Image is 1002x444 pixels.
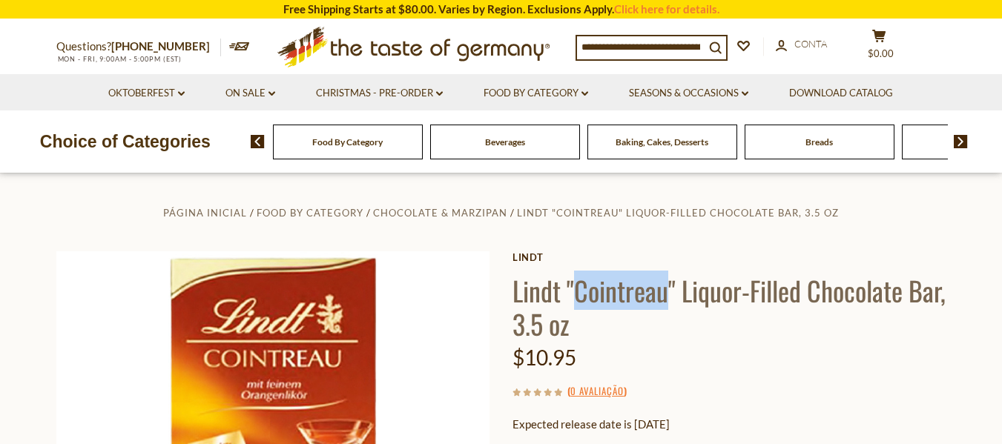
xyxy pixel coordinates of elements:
[108,85,185,102] a: Oktoberfest
[776,36,827,53] a: Conta
[163,207,247,219] a: Página inicial
[954,135,968,148] img: next arrow
[56,55,182,63] span: MON - FRI, 9:00AM - 5:00PM (EST)
[512,415,946,434] p: Expected release date is [DATE]
[567,383,627,398] span: ( )
[512,274,946,340] h1: Lindt "Cointreau" Liquor-Filled Chocolate Bar, 3.5 oz
[225,85,275,102] a: On Sale
[485,136,525,148] a: Beverages
[484,85,588,102] a: Food By Category
[56,37,221,56] p: Questions?
[616,136,708,148] a: Baking, Cakes, Desserts
[111,39,210,53] a: [PHONE_NUMBER]
[805,136,833,148] a: Breads
[512,345,576,370] span: $10.95
[570,383,624,400] a: 0 avaliação
[251,135,265,148] img: previous arrow
[517,207,839,219] a: Lindt "Cointreau" Liquor-Filled Chocolate Bar, 3.5 oz
[257,207,363,219] a: Food By Category
[857,29,902,66] button: $0.00
[312,136,383,148] a: Food By Category
[868,47,894,59] span: $0.00
[794,38,827,50] span: Conta
[614,2,719,16] a: Click here for details.
[373,207,507,219] a: Chocolate & Marzipan
[629,85,748,102] a: Seasons & Occasions
[316,85,443,102] a: Christmas - PRE-ORDER
[789,85,893,102] a: Download Catalog
[512,251,946,263] a: Lindt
